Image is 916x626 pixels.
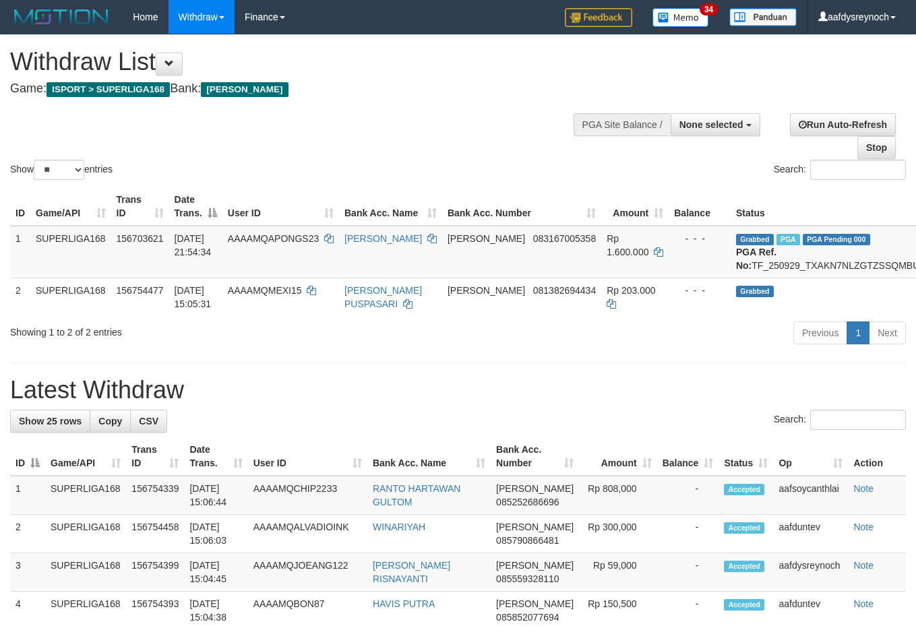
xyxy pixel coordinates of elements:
[724,599,764,611] span: Accepted
[496,535,559,546] span: Copy 085790866481 to clipboard
[10,476,45,515] td: 1
[776,234,800,245] span: Marked by aafchhiseyha
[367,437,491,476] th: Bank Acc. Name: activate to sort column ascending
[175,285,212,309] span: [DATE] 15:05:31
[45,476,126,515] td: SUPERLIGA168
[496,560,574,571] span: [PERSON_NAME]
[222,187,339,226] th: User ID: activate to sort column ascending
[228,285,302,296] span: AAAAMQMEXI15
[496,598,574,609] span: [PERSON_NAME]
[533,233,596,244] span: Copy 083167005358 to clipboard
[184,476,247,515] td: [DATE] 15:06:44
[30,226,111,278] td: SUPERLIGA168
[669,187,731,226] th: Balance
[671,113,760,136] button: None selected
[810,160,906,180] input: Search:
[126,553,184,592] td: 156754399
[228,233,319,244] span: AAAAMQAPONGS23
[139,416,158,427] span: CSV
[601,187,669,226] th: Amount: activate to sort column ascending
[339,187,442,226] th: Bank Acc. Name: activate to sort column ascending
[175,233,212,257] span: [DATE] 21:54:34
[565,8,632,27] img: Feedback.jpg
[496,612,559,623] span: Copy 085852077694 to clipboard
[719,437,773,476] th: Status: activate to sort column ascending
[90,410,131,433] a: Copy
[373,522,425,532] a: WINARIYAH
[10,49,597,75] h1: Withdraw List
[679,119,743,130] span: None selected
[724,522,764,534] span: Accepted
[793,321,847,344] a: Previous
[729,8,797,26] img: panduan.png
[853,522,874,532] a: Note
[248,476,367,515] td: AAAAMQCHIP2233
[496,522,574,532] span: [PERSON_NAME]
[442,187,601,226] th: Bank Acc. Number: activate to sort column ascending
[10,553,45,592] td: 3
[773,553,848,592] td: aafdysreynoch
[126,515,184,553] td: 156754458
[853,560,874,571] a: Note
[773,515,848,553] td: aafduntev
[657,515,719,553] td: -
[847,321,869,344] a: 1
[579,476,657,515] td: Rp 808,000
[10,410,90,433] a: Show 25 rows
[579,553,657,592] td: Rp 59,000
[853,483,874,494] a: Note
[773,437,848,476] th: Op: activate to sort column ascending
[607,285,655,296] span: Rp 203.000
[248,553,367,592] td: AAAAMQJOEANG122
[10,437,45,476] th: ID: activate to sort column descending
[674,232,725,245] div: - - -
[736,247,776,271] b: PGA Ref. No:
[657,553,719,592] td: -
[47,82,170,97] span: ISPORT > SUPERLIGA168
[248,437,367,476] th: User ID: activate to sort column ascending
[652,8,709,27] img: Button%20Memo.svg
[496,573,559,584] span: Copy 085559328110 to clipboard
[126,476,184,515] td: 156754339
[30,278,111,316] td: SUPERLIGA168
[533,285,596,296] span: Copy 081382694434 to clipboard
[448,233,525,244] span: [PERSON_NAME]
[184,553,247,592] td: [DATE] 15:04:45
[803,234,870,245] span: PGA Pending
[10,160,113,180] label: Show entries
[45,515,126,553] td: SUPERLIGA168
[98,416,122,427] span: Copy
[373,598,435,609] a: HAVIS PUTRA
[857,136,896,159] a: Stop
[736,286,774,297] span: Grabbed
[853,598,874,609] a: Note
[448,285,525,296] span: [PERSON_NAME]
[491,437,579,476] th: Bank Acc. Number: activate to sort column ascending
[184,515,247,553] td: [DATE] 15:06:03
[848,437,906,476] th: Action
[373,483,460,507] a: RANTO HARTAWAN GULTOM
[496,483,574,494] span: [PERSON_NAME]
[10,226,30,278] td: 1
[574,113,671,136] div: PGA Site Balance /
[130,410,167,433] a: CSV
[10,187,30,226] th: ID
[201,82,288,97] span: [PERSON_NAME]
[607,233,648,257] span: Rp 1.600.000
[774,410,906,430] label: Search:
[169,187,222,226] th: Date Trans.: activate to sort column descending
[657,476,719,515] td: -
[45,553,126,592] td: SUPERLIGA168
[736,234,774,245] span: Grabbed
[111,187,169,226] th: Trans ID: activate to sort column ascending
[126,437,184,476] th: Trans ID: activate to sort column ascending
[373,560,450,584] a: [PERSON_NAME] RISNAYANTI
[248,515,367,553] td: AAAAMQALVADIOINK
[344,285,422,309] a: [PERSON_NAME] PUSPASARI
[10,377,906,404] h1: Latest Withdraw
[34,160,84,180] select: Showentries
[700,3,718,15] span: 34
[579,437,657,476] th: Amount: activate to sort column ascending
[45,437,126,476] th: Game/API: activate to sort column ascending
[657,437,719,476] th: Balance: activate to sort column ascending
